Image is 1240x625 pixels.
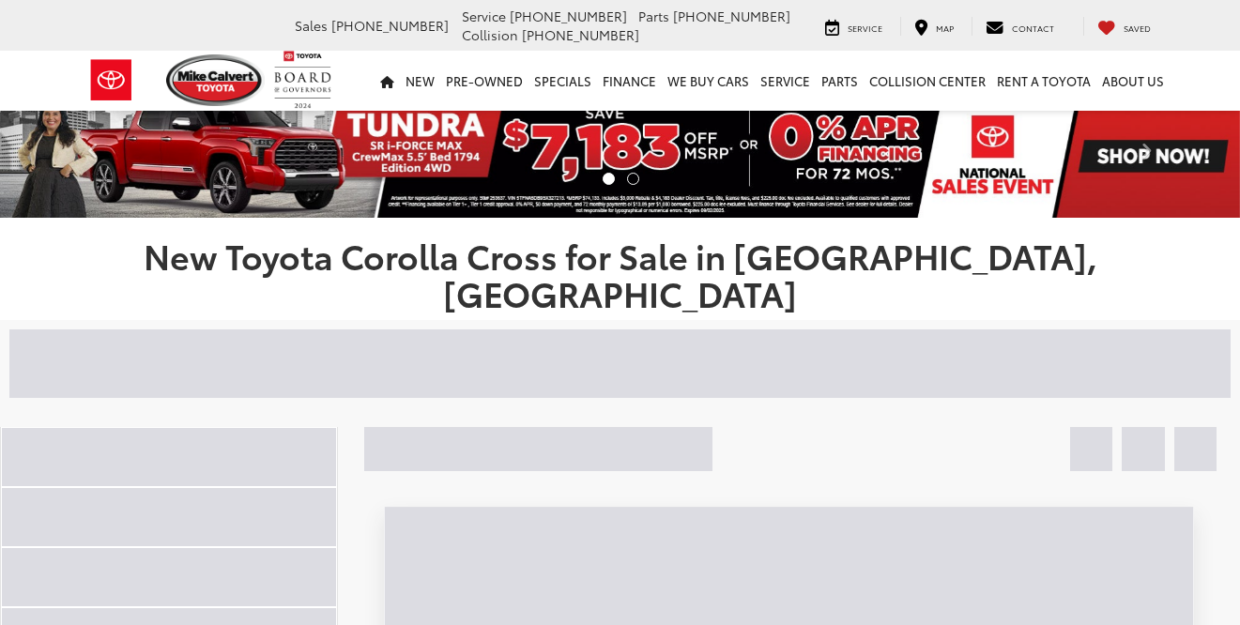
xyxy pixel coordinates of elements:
span: [PHONE_NUMBER] [673,7,790,25]
a: New [400,51,440,111]
span: Service [462,7,506,25]
a: Specials [528,51,597,111]
span: [PHONE_NUMBER] [331,16,449,35]
span: Sales [295,16,328,35]
span: Saved [1124,22,1151,34]
img: Mike Calvert Toyota [166,54,266,106]
span: Contact [1012,22,1054,34]
a: Rent a Toyota [991,51,1096,111]
a: Finance [597,51,662,111]
span: Parts [638,7,669,25]
a: Parts [816,51,864,111]
a: About Us [1096,51,1170,111]
a: Home [375,51,400,111]
a: Map [900,17,968,36]
span: [PHONE_NUMBER] [510,7,627,25]
img: Toyota [76,50,146,111]
span: Collision [462,25,518,44]
span: Map [936,22,954,34]
a: Pre-Owned [440,51,528,111]
a: Service [755,51,816,111]
a: My Saved Vehicles [1083,17,1165,36]
a: Collision Center [864,51,991,111]
a: Service [811,17,896,36]
span: Service [848,22,882,34]
span: [PHONE_NUMBER] [522,25,639,44]
a: WE BUY CARS [662,51,755,111]
a: Contact [972,17,1068,36]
